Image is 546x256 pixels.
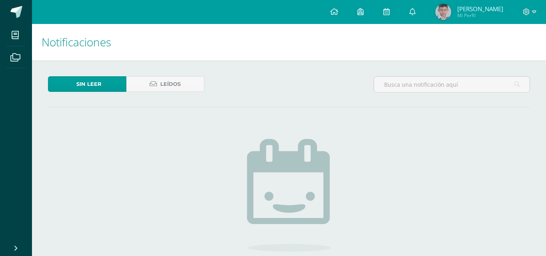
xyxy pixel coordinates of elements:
[76,77,102,91] span: Sin leer
[457,5,503,13] span: [PERSON_NAME]
[42,34,111,50] span: Notificaciones
[435,4,451,20] img: 8b7fbde8971f8ee6ea5c5692e75bf0b7.png
[48,76,126,92] a: Sin leer
[126,76,205,92] a: Leídos
[457,12,503,19] span: Mi Perfil
[160,77,181,91] span: Leídos
[247,139,331,252] img: no_activities.png
[374,77,530,92] input: Busca una notificación aquí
